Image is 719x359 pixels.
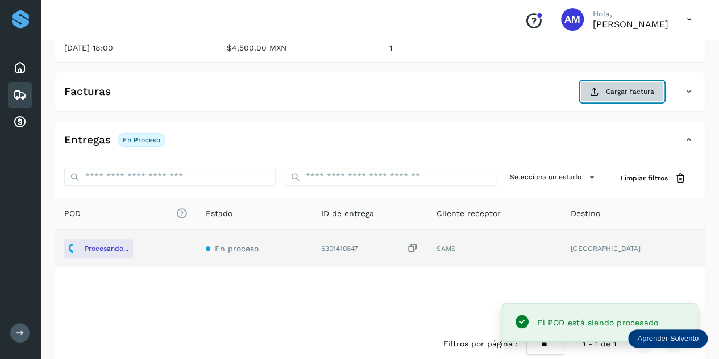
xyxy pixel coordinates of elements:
[612,168,696,189] button: Limpiar filtros
[427,230,562,267] td: SAMS
[8,110,32,135] div: Cuentas por cobrar
[8,82,32,108] div: Embarques
[55,81,705,111] div: FacturasCargar factura
[64,239,133,258] button: Procesando...
[562,230,705,267] td: [GEOGRAPHIC_DATA]
[628,329,708,348] div: Aprender Solvento
[443,338,517,350] span: Filtros por página :
[85,245,128,253] p: Procesando...
[321,208,374,220] span: ID de entrega
[580,81,664,102] button: Cargar factura
[437,208,501,220] span: Cliente receptor
[537,318,658,327] span: El POD está siendo procesado
[8,55,32,80] div: Inicio
[55,130,705,159] div: EntregasEn proceso
[64,85,111,98] h4: Facturas
[64,43,209,53] p: [DATE] 18:00
[571,208,600,220] span: Destino
[621,173,668,183] span: Limpiar filtros
[64,134,111,147] h4: Entregas
[505,168,602,187] button: Selecciona un estado
[637,334,699,343] p: Aprender Solvento
[123,136,160,144] p: En proceso
[593,9,668,19] p: Hola,
[64,208,188,220] span: POD
[583,338,616,350] span: 1 - 1 de 1
[215,244,259,253] span: En proceso
[227,43,371,53] p: $4,500.00 MXN
[206,208,232,220] span: Estado
[389,43,534,53] p: 1
[606,86,654,97] span: Cargar factura
[321,242,418,254] div: 6301410847
[593,19,668,30] p: Angele Monserrat Manriquez Bisuett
